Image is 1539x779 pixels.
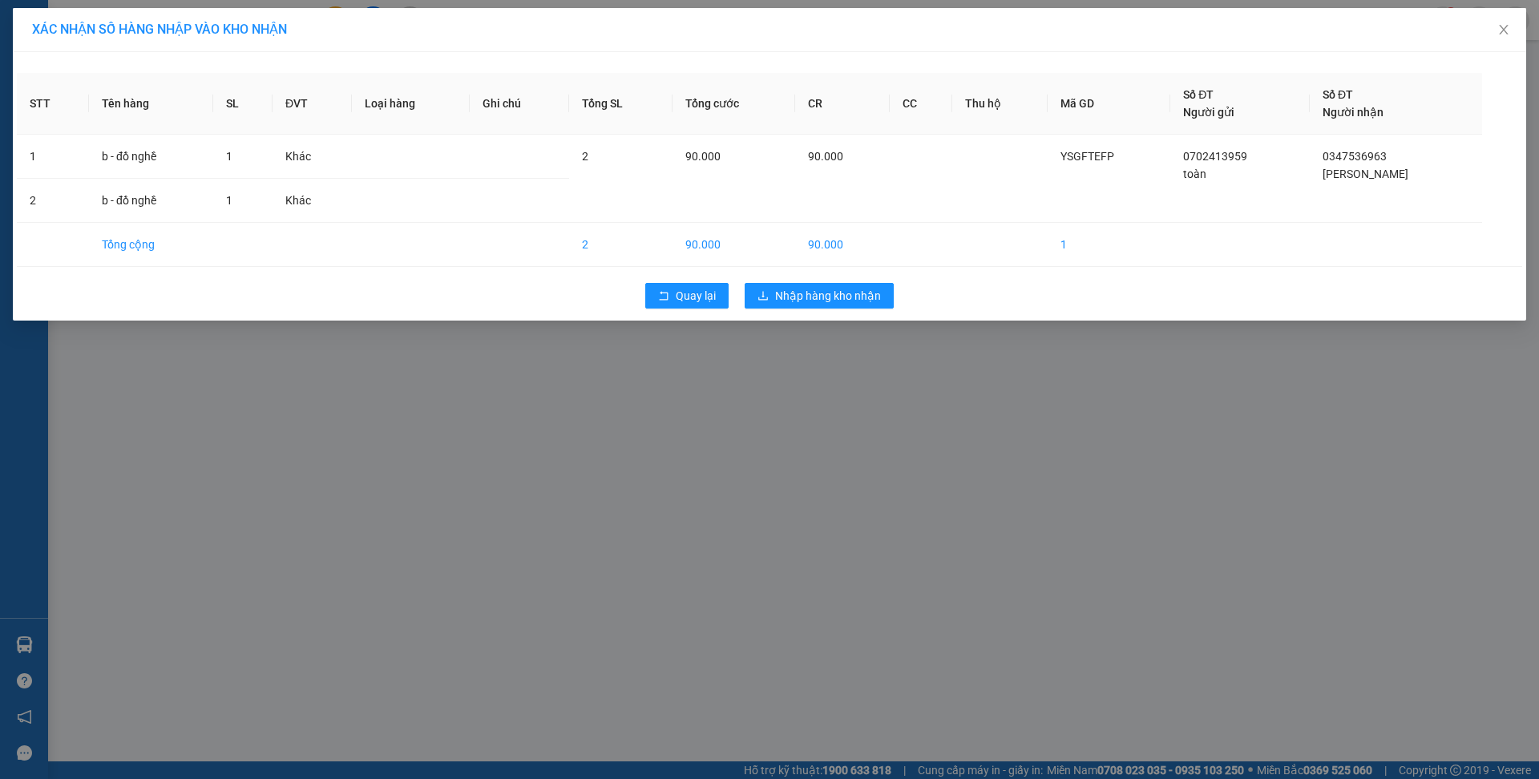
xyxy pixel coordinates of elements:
span: Số ĐT [1323,88,1353,101]
th: Loại hàng [352,73,470,135]
td: 90.000 [795,223,890,267]
span: Người gửi [1183,106,1234,119]
span: [PERSON_NAME] [1323,168,1408,180]
span: 1 [226,150,232,163]
span: 90.000 [685,150,721,163]
td: 2 [569,223,673,267]
button: Close [1481,8,1526,53]
span: download [757,290,769,303]
th: Mã GD [1048,73,1170,135]
span: Nhập hàng kho nhận [775,287,881,305]
button: rollbackQuay lại [645,283,729,309]
span: Số ĐT [1183,88,1214,101]
td: b - đồ nghề [89,135,213,179]
th: CR [795,73,890,135]
td: b - đồ nghề [89,179,213,223]
span: rollback [658,290,669,303]
td: Khác [273,179,352,223]
span: close [1497,23,1510,36]
th: Tên hàng [89,73,213,135]
th: ĐVT [273,73,352,135]
span: 1 [226,194,232,207]
span: XÁC NHẬN SỐ HÀNG NHẬP VÀO KHO NHẬN [32,22,287,37]
th: Tổng SL [569,73,673,135]
td: 1 [17,135,89,179]
td: 90.000 [673,223,795,267]
th: SL [213,73,273,135]
span: YSGFTEFP [1060,150,1114,163]
span: 2 [582,150,588,163]
th: CC [890,73,951,135]
th: STT [17,73,89,135]
td: 1 [1048,223,1170,267]
th: Tổng cước [673,73,795,135]
th: Thu hộ [952,73,1048,135]
td: Khác [273,135,352,179]
span: 0347536963 [1323,150,1387,163]
button: downloadNhập hàng kho nhận [745,283,894,309]
span: Quay lại [676,287,716,305]
span: 0702413959 [1183,150,1247,163]
span: Người nhận [1323,106,1383,119]
span: toàn [1183,168,1206,180]
span: 90.000 [808,150,843,163]
td: Tổng cộng [89,223,213,267]
th: Ghi chú [470,73,569,135]
td: 2 [17,179,89,223]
